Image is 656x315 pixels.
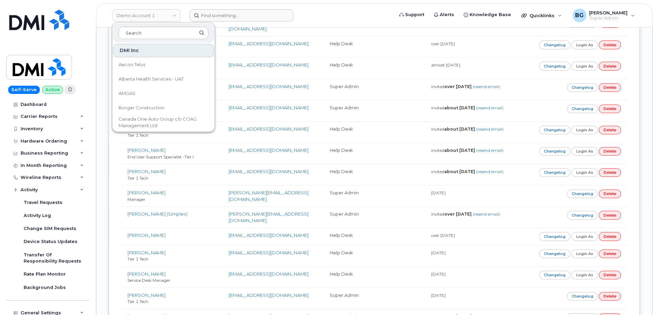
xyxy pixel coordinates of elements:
[440,11,454,18] span: Alerts
[539,250,570,258] a: Changelog
[567,211,598,219] a: Changelog
[568,9,640,22] div: Bill Geary
[599,211,621,219] a: Delete
[229,20,308,32] a: [PERSON_NAME][EMAIL_ADDRESS][DOMAIN_NAME]
[571,250,598,258] a: Login as
[599,62,621,70] a: Delete
[571,40,598,49] a: Login as
[539,126,570,134] a: Changelog
[539,168,570,177] a: Changelog
[324,57,425,78] td: Help Desk
[324,228,425,245] td: Help Desk
[567,83,598,92] a: Changelog
[127,147,166,153] a: [PERSON_NAME]
[571,126,598,134] a: Login as
[431,190,446,195] small: [DATE]
[599,232,621,241] a: Delete
[431,62,460,68] small: almost [DATE]
[567,292,598,301] a: Changelog
[324,185,425,206] td: Super Admin
[119,61,145,68] span: Aecon Telus
[127,190,166,195] a: [PERSON_NAME]
[567,105,598,113] a: Changelog
[473,84,500,89] a: (resend email)
[539,40,570,49] a: Changelog
[571,168,598,177] a: Login as
[324,164,425,185] td: Help Desk
[127,292,166,298] a: [PERSON_NAME]
[476,169,503,174] a: (resend email)
[431,271,446,277] small: [DATE]
[127,278,170,283] small: Service Desk Manager
[127,133,148,138] small: Tier 1 Tech
[113,87,214,100] a: AMGAS
[229,271,308,277] a: [EMAIL_ADDRESS][DOMAIN_NAME]
[229,62,308,68] a: [EMAIL_ADDRESS][DOMAIN_NAME]
[589,15,628,21] span: Super Admin
[599,147,621,156] a: Delete
[119,27,208,39] input: Search
[127,154,194,159] small: End User Support Specialist -Tier I
[575,11,584,20] span: BG
[589,10,628,15] span: [PERSON_NAME]
[599,271,621,279] a: Delete
[394,8,429,22] a: Support
[431,148,503,153] small: invited
[229,292,308,298] a: [EMAIL_ADDRESS][DOMAIN_NAME]
[599,190,621,198] a: Delete
[119,105,165,111] span: Borger Construction
[431,41,455,46] small: over [DATE]
[119,90,135,97] span: AMGAS
[229,84,308,89] a: [EMAIL_ADDRESS][DOMAIN_NAME]
[431,126,503,132] small: invited
[324,36,425,57] td: Help Desk
[476,148,503,153] a: (resend email)
[539,147,570,156] a: Changelog
[431,169,503,174] small: invited
[127,232,166,238] a: [PERSON_NAME]
[112,9,181,22] a: Demo Account 1
[431,250,446,255] small: [DATE]
[324,206,425,228] td: Super Admin
[119,76,184,83] span: Alberta Health Services - UAT
[459,8,516,22] a: Knowledge Base
[127,197,145,202] small: Manager
[127,175,148,181] small: Tier 1 Tech
[517,9,567,22] div: Quicklinks
[444,84,472,89] strong: over [DATE]
[444,105,475,110] strong: about [DATE]
[431,84,500,89] small: invited
[599,40,621,49] a: Delete
[229,147,308,153] a: [EMAIL_ADDRESS][DOMAIN_NAME]
[229,41,308,46] a: [EMAIL_ADDRESS][DOMAIN_NAME]
[571,62,598,70] a: Login as
[431,211,500,217] small: invited
[324,288,425,309] td: Super Admin
[127,271,166,277] a: [PERSON_NAME]
[324,266,425,288] td: Help Desk
[431,293,446,298] small: [DATE]
[113,44,214,57] div: DMI Inc
[473,211,500,217] a: (resend email)
[539,271,570,279] a: Changelog
[229,232,308,238] a: [EMAIL_ADDRESS][DOMAIN_NAME]
[539,62,570,70] a: Changelog
[539,232,570,241] a: Changelog
[324,143,425,164] td: Help Desk
[119,116,197,129] span: Canada One Auto Group c/o COAG Management Ltd
[324,79,425,100] td: Super Admin
[405,11,424,18] span: Support
[113,72,214,86] a: Alberta Health Services - UAT
[324,245,425,266] td: Help Desk
[599,126,621,134] a: Delete
[530,13,555,18] span: Quicklinks
[429,8,459,22] a: Alerts
[571,232,598,241] a: Login as
[571,147,598,156] a: Login as
[229,190,308,202] a: [PERSON_NAME][EMAIL_ADDRESS][DOMAIN_NAME]
[229,169,308,174] a: [EMAIL_ADDRESS][DOMAIN_NAME]
[470,11,511,18] span: Knowledge Base
[127,211,187,217] a: [PERSON_NAME] (Simplex)
[113,58,214,72] a: Aecon Telus
[229,126,308,132] a: [EMAIL_ADDRESS][DOMAIN_NAME]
